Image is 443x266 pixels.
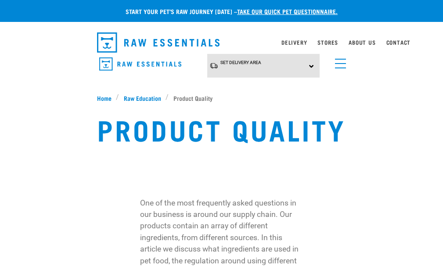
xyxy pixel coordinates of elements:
nav: breadcrumbs [97,93,346,103]
h1: Product Quality [97,113,346,145]
img: Raw Essentials Logo [97,32,220,53]
span: Set Delivery Area [220,60,261,65]
a: Raw Education [119,93,166,103]
a: Delivery [281,41,307,44]
span: Home [97,93,112,103]
a: take our quick pet questionnaire. [237,10,338,13]
a: Stores [317,41,338,44]
a: About Us [349,41,375,44]
a: menu [331,53,346,69]
span: Raw Education [124,93,161,103]
a: Contact [386,41,411,44]
img: Raw Essentials Logo [99,57,181,71]
nav: dropdown navigation [90,29,353,56]
img: van-moving.png [209,62,218,69]
a: Home [97,93,116,103]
